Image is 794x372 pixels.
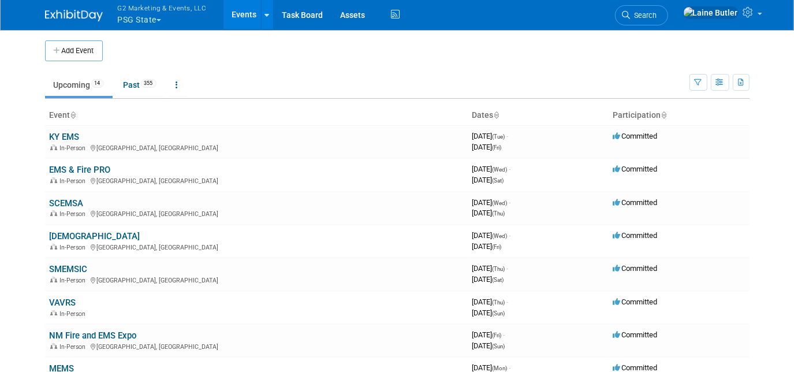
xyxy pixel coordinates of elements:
[50,143,463,152] div: [GEOGRAPHIC_DATA], [GEOGRAPHIC_DATA]
[472,165,511,173] span: [DATE]
[70,110,76,120] a: Sort by Event Name
[472,308,505,317] span: [DATE]
[613,330,658,339] span: Committed
[50,242,463,251] div: [GEOGRAPHIC_DATA], [GEOGRAPHIC_DATA]
[472,330,505,339] span: [DATE]
[50,165,111,175] a: EMS & Fire PRO
[45,106,468,125] th: Event
[493,332,502,338] span: (Fri)
[115,74,165,96] a: Past355
[507,264,509,273] span: -
[472,363,511,372] span: [DATE]
[472,132,509,140] span: [DATE]
[613,198,658,207] span: Committed
[631,11,657,20] span: Search
[493,244,502,250] span: (Fri)
[468,106,609,125] th: Dates
[661,110,667,120] a: Sort by Participation Type
[50,210,57,216] img: In-Person Event
[493,277,504,283] span: (Sat)
[50,231,140,241] a: [DEMOGRAPHIC_DATA]
[50,244,57,250] img: In-Person Event
[613,264,658,273] span: Committed
[509,363,511,372] span: -
[472,264,509,273] span: [DATE]
[50,209,463,218] div: [GEOGRAPHIC_DATA], [GEOGRAPHIC_DATA]
[50,132,80,142] a: KY EMS
[507,132,509,140] span: -
[50,297,76,308] a: VAVRS
[60,310,90,318] span: In-Person
[493,177,504,184] span: (Sat)
[613,363,658,372] span: Committed
[494,110,499,120] a: Sort by Start Date
[493,210,505,217] span: (Thu)
[50,177,57,183] img: In-Person Event
[60,144,90,152] span: In-Person
[683,6,739,19] img: Laine Butler
[60,210,90,218] span: In-Person
[50,341,463,351] div: [GEOGRAPHIC_DATA], [GEOGRAPHIC_DATA]
[50,264,88,274] a: SMEMSIC
[50,343,57,349] img: In-Person Event
[472,231,511,240] span: [DATE]
[50,144,57,150] img: In-Person Event
[50,310,57,316] img: In-Person Event
[141,79,156,88] span: 355
[493,144,502,151] span: (Fri)
[509,165,511,173] span: -
[472,209,505,217] span: [DATE]
[60,177,90,185] span: In-Person
[613,231,658,240] span: Committed
[493,233,508,239] span: (Wed)
[45,74,113,96] a: Upcoming14
[493,299,505,306] span: (Thu)
[91,79,104,88] span: 14
[493,200,508,206] span: (Wed)
[472,176,504,184] span: [DATE]
[613,297,658,306] span: Committed
[509,198,511,207] span: -
[493,166,508,173] span: (Wed)
[50,198,84,209] a: SCEMSA
[472,242,502,251] span: [DATE]
[613,132,658,140] span: Committed
[493,343,505,349] span: (Sun)
[50,176,463,185] div: [GEOGRAPHIC_DATA], [GEOGRAPHIC_DATA]
[613,165,658,173] span: Committed
[60,277,90,284] span: In-Person
[493,310,505,317] span: (Sun)
[493,266,505,272] span: (Thu)
[472,341,505,350] span: [DATE]
[504,330,505,339] span: -
[472,275,504,284] span: [DATE]
[472,297,509,306] span: [DATE]
[45,10,103,21] img: ExhibitDay
[472,143,502,151] span: [DATE]
[60,343,90,351] span: In-Person
[50,275,463,284] div: [GEOGRAPHIC_DATA], [GEOGRAPHIC_DATA]
[615,5,668,25] a: Search
[60,244,90,251] span: In-Person
[45,40,103,61] button: Add Event
[493,133,505,140] span: (Tue)
[472,198,511,207] span: [DATE]
[50,277,57,282] img: In-Person Event
[118,2,207,14] span: G2 Marketing & Events, LLC
[493,365,508,371] span: (Mon)
[50,330,137,341] a: NM Fire and EMS Expo
[507,297,509,306] span: -
[509,231,511,240] span: -
[609,106,750,125] th: Participation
